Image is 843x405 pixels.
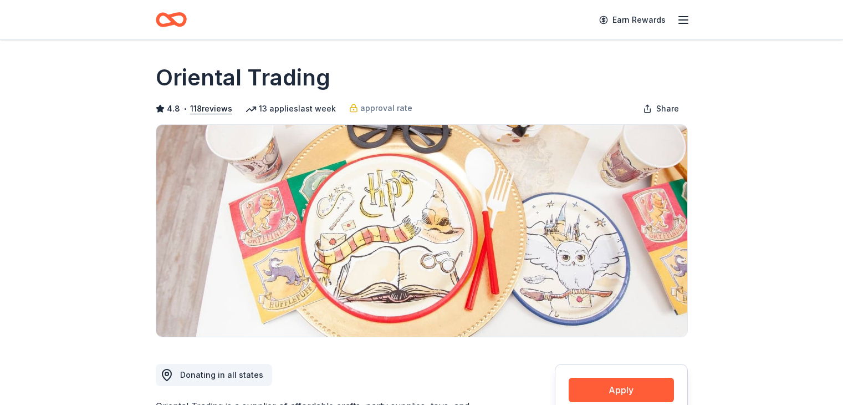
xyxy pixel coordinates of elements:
img: Image for Oriental Trading [156,125,687,337]
div: 13 applies last week [246,102,336,115]
a: Home [156,7,187,33]
a: approval rate [349,102,412,115]
span: 4.8 [167,102,180,115]
span: approval rate [360,102,412,115]
button: Share [634,98,688,120]
span: Donating in all states [180,370,263,379]
span: • [183,104,187,113]
h1: Oriental Trading [156,62,330,93]
a: Earn Rewards [592,10,672,30]
button: Apply [569,378,674,402]
span: Share [656,102,679,115]
button: 118reviews [190,102,232,115]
